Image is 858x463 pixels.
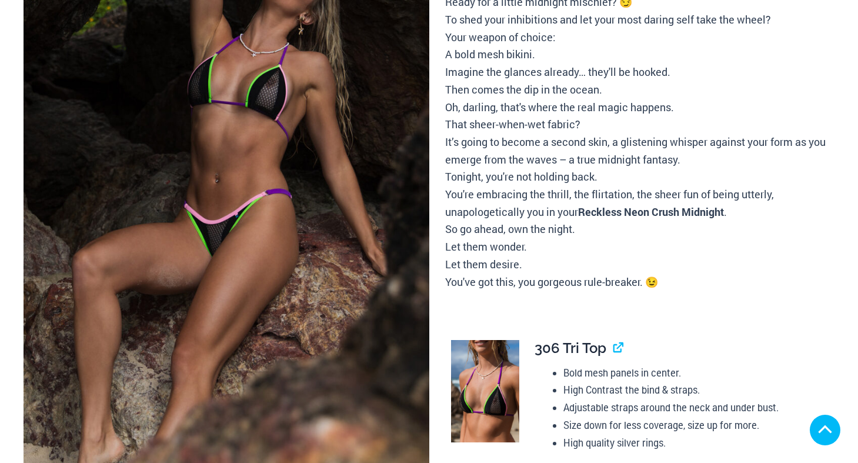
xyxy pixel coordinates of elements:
li: Adjustable straps around the neck and under bust. [563,399,825,417]
b: Reckless Neon Crush Midnight [578,205,724,219]
img: Reckless Neon Crush Black Neon 306 Tri Top [451,340,519,442]
li: High Contrast the bind & straps. [563,381,825,399]
li: Size down for less coverage, size up for more. [563,417,825,434]
li: High quality silver rings. [563,434,825,452]
li: Bold mesh panels in center. [563,364,825,382]
span: 306 Tri Top [535,339,606,357]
